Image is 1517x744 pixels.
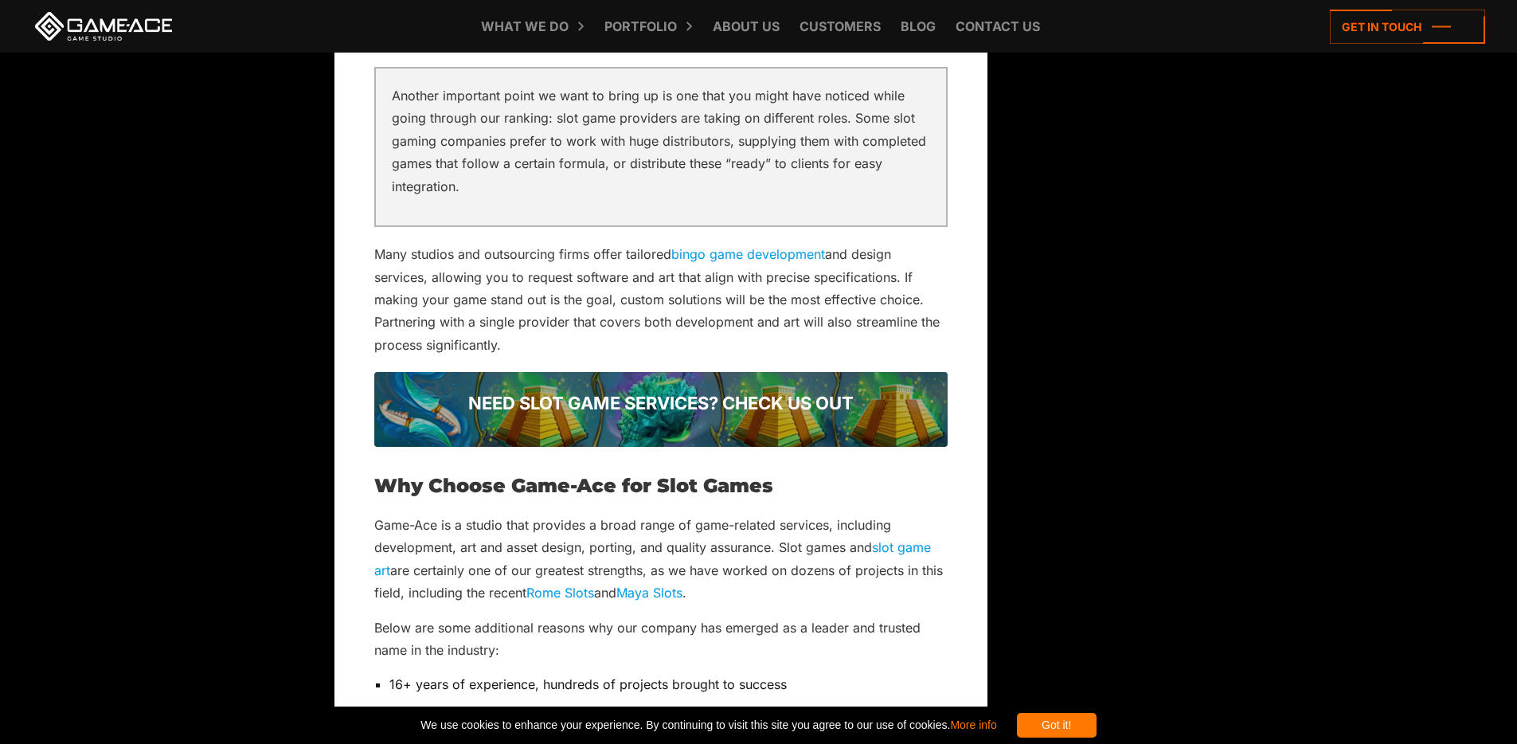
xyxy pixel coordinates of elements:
[374,476,948,496] h2: Why Choose Game-Ace for Slot Games
[389,673,948,695] p: 16+ years of experience, hundreds of projects brought to success
[374,539,931,578] a: slot game art
[950,719,996,731] a: More info
[671,246,825,262] a: bingo game development
[374,617,948,662] p: Below are some additional reasons why our company has emerged as a leader and trusted name in the...
[374,243,948,356] p: Many studios and outsourcing firms offer tailored and design services, allowing you to request so...
[374,514,948,605] p: Game-Ace is a studio that provides a broad range of game-related services, including development,...
[616,585,682,601] a: Maya Slots
[1330,10,1485,44] a: Get in touch
[374,372,948,447] a: Need slot game services? Check us out
[526,585,594,601] a: Rome Slots
[392,84,930,198] p: Another important point we want to bring up is one that you might have noticed while going throug...
[1017,713,1097,738] div: Got it!
[382,388,940,419] p: Need slot game services? Check us out
[420,713,996,738] span: We use cookies to enhance your experience. By continuing to visit this site you agree to our use ...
